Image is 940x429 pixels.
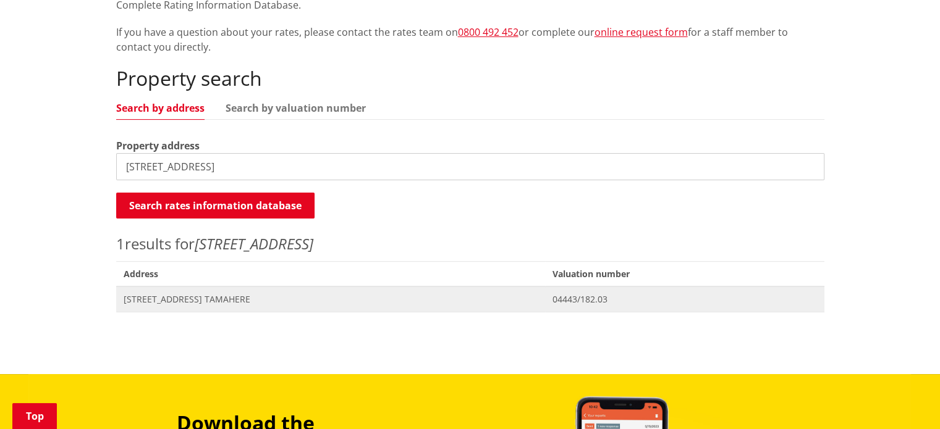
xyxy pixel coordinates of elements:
em: [STREET_ADDRESS] [195,233,313,254]
h2: Property search [116,67,824,90]
span: Address [116,261,545,286]
a: Search by address [116,103,205,113]
iframe: Messenger Launcher [883,377,928,422]
a: Top [12,403,57,429]
span: 1 [116,233,125,254]
p: If you have a question about your rates, please contact the rates team on or complete our for a s... [116,25,824,54]
button: Search rates information database [116,193,315,219]
label: Property address [116,138,200,153]
a: Search by valuation number [226,103,366,113]
input: e.g. Duke Street NGARUAWAHIA [116,153,824,180]
a: online request form [595,25,688,39]
p: results for [116,233,824,255]
a: 0800 492 452 [458,25,519,39]
a: [STREET_ADDRESS] TAMAHERE 04443/182.03 [116,286,824,312]
span: [STREET_ADDRESS] TAMAHERE [124,293,538,306]
span: Valuation number [545,261,824,286]
span: 04443/182.03 [553,293,817,306]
